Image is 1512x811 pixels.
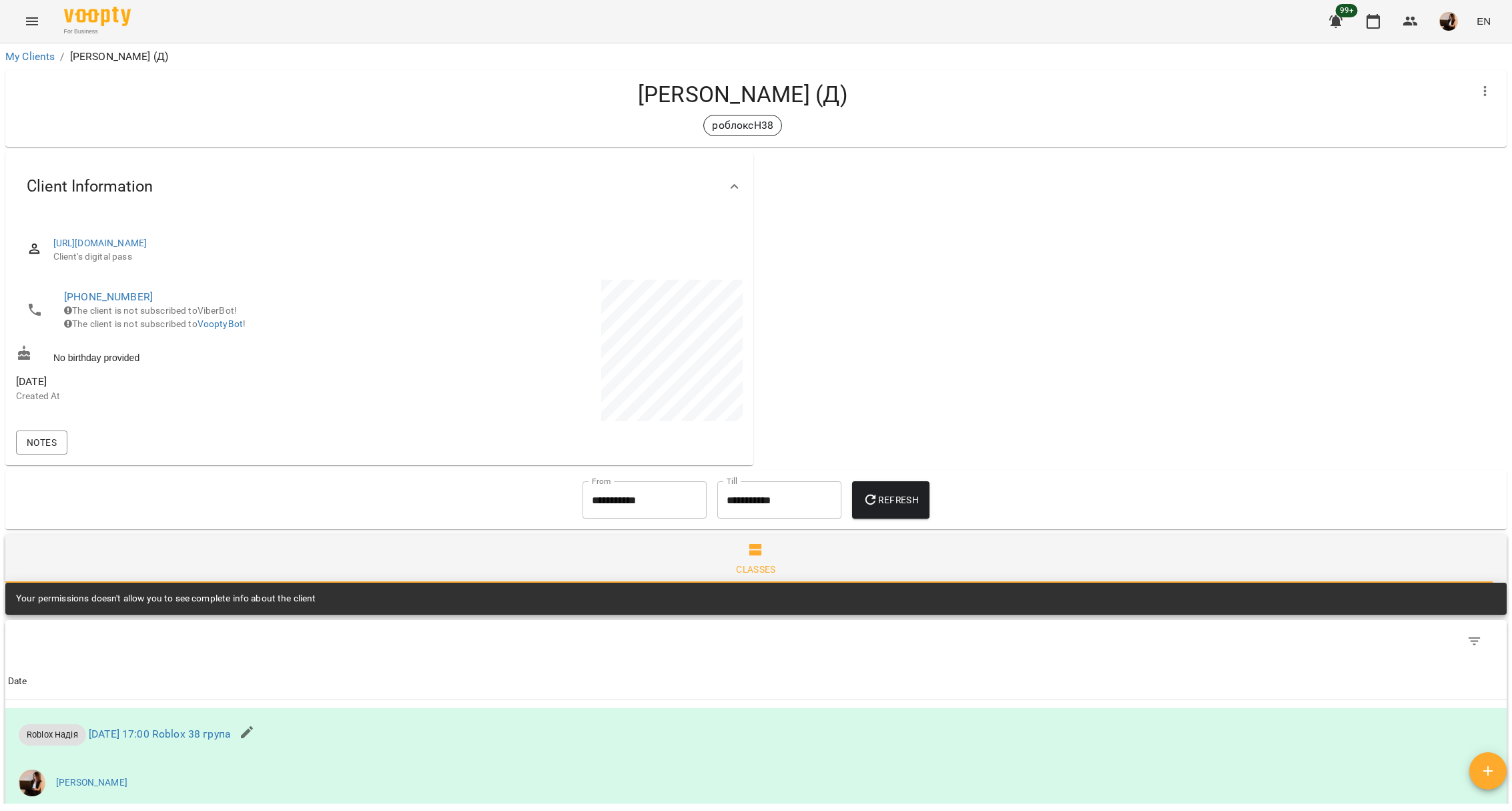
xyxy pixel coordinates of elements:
img: Voopty Logo [64,7,131,26]
span: [DATE] [16,374,377,390]
a: [URL][DOMAIN_NAME] [53,238,147,248]
button: Filter [1459,625,1491,657]
span: The client is not subscribed to ! [64,318,246,329]
button: EN [1471,9,1496,33]
div: No birthday provided [13,342,380,367]
div: Sort [8,673,27,690]
div: Client Information [5,152,753,221]
span: Client Information [27,176,153,197]
span: Client's digital pass [53,250,732,264]
a: [DATE] 17:00 Roblox 38 група [89,728,231,740]
div: Your permissions doesn't allow you to see complete info about the client [16,587,316,611]
button: Notes [16,431,67,455]
nav: breadcrumb [5,49,1507,65]
img: f1c8304d7b699b11ef2dd1d838014dff.jpg [1439,12,1458,31]
p: Created At [16,390,377,403]
p: роблоксН38 [712,117,773,133]
a: My Clients [5,50,55,63]
a: [PHONE_NUMBER] [64,290,153,303]
span: Refresh [863,492,919,508]
button: Refresh [852,481,929,519]
div: Date [8,673,27,690]
a: [PERSON_NAME] [56,776,127,790]
a: VooptyBot [198,318,243,329]
li: / [60,49,64,65]
img: f1c8304d7b699b11ef2dd1d838014dff.jpg [19,770,45,796]
p: [PERSON_NAME] (Д) [70,49,169,65]
button: Menu [16,5,48,37]
span: For Business [64,27,131,36]
span: Date [8,673,1504,690]
span: Notes [27,435,57,451]
h4: [PERSON_NAME] (Д) [16,81,1469,108]
div: роблоксН38 [703,115,781,136]
div: Table Toolbar [5,620,1507,663]
span: Roblox Надія [19,728,86,741]
div: Classes [736,561,776,577]
span: EN [1477,14,1491,28]
span: The client is not subscribed to ViberBot! [64,305,237,316]
span: 99+ [1336,4,1358,17]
